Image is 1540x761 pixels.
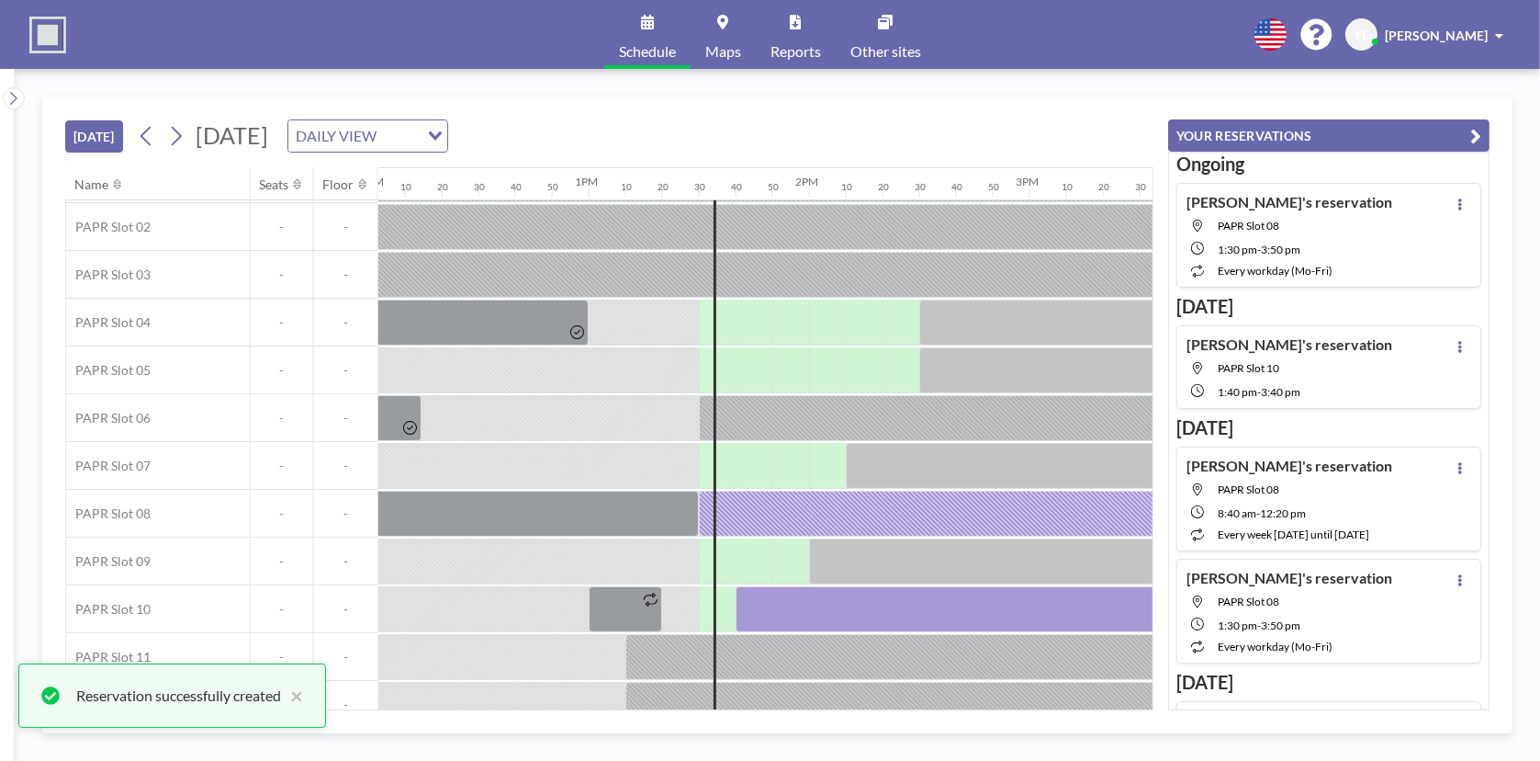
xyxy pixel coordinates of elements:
[1168,119,1489,152] button: YOUR RESERVATIONS
[400,181,411,193] div: 10
[314,219,378,235] span: -
[323,176,354,193] div: Floor
[1176,416,1481,439] h3: [DATE]
[281,685,303,707] button: close
[915,181,926,193] div: 30
[850,44,921,59] span: Other sites
[29,17,66,53] img: organization-logo
[292,124,380,148] span: DAILY VIEW
[1218,243,1257,256] span: 1:30 PM
[694,181,705,193] div: 30
[1385,28,1488,43] span: [PERSON_NAME]
[1257,243,1261,256] span: -
[66,458,151,474] span: PAPR Slot 07
[474,181,485,193] div: 30
[770,44,821,59] span: Reports
[1256,506,1260,520] span: -
[314,697,378,713] span: -
[658,181,669,193] div: 20
[1261,243,1300,256] span: 3:50 PM
[196,121,268,149] span: [DATE]
[314,649,378,665] span: -
[66,314,151,331] span: PAPR Slot 04
[314,314,378,331] span: -
[251,362,313,379] span: -
[795,175,818,188] div: 2PM
[878,181,889,193] div: 20
[1186,569,1392,587] h4: [PERSON_NAME]'s reservation
[1016,175,1039,188] div: 3PM
[1218,595,1279,608] span: PAPR Slot 08
[66,219,151,235] span: PAPR Slot 02
[314,267,378,283] span: -
[251,601,313,618] span: -
[288,120,447,152] div: Search for option
[988,181,999,193] div: 50
[66,553,151,570] span: PAPR Slot 09
[621,181,632,193] div: 10
[511,181,522,193] div: 40
[382,124,417,148] input: Search for option
[1218,361,1279,375] span: PAPR Slot 10
[66,601,151,618] span: PAPR Slot 10
[251,410,313,426] span: -
[1135,181,1146,193] div: 30
[1176,671,1481,694] h3: [DATE]
[260,176,289,193] div: Seats
[314,362,378,379] span: -
[66,505,151,522] span: PAPR Slot 08
[1098,181,1109,193] div: 20
[437,181,448,193] div: 20
[251,219,313,235] span: -
[619,44,676,59] span: Schedule
[1218,640,1332,653] span: every workday (Mo-Fri)
[841,181,852,193] div: 10
[66,362,151,379] span: PAPR Slot 05
[1062,181,1073,193] div: 10
[1260,506,1306,520] span: 12:20 PM
[705,44,741,59] span: Maps
[1261,619,1300,632] span: 3:50 PM
[314,410,378,426] span: -
[1218,619,1257,632] span: 1:30 PM
[314,553,378,570] span: -
[65,120,123,153] button: [DATE]
[1186,335,1392,354] h4: [PERSON_NAME]'s reservation
[1257,619,1261,632] span: -
[951,181,962,193] div: 40
[251,314,313,331] span: -
[66,267,151,283] span: PAPR Slot 03
[1218,506,1256,520] span: 8:40 AM
[768,181,779,193] div: 50
[314,458,378,474] span: -
[251,505,313,522] span: -
[75,176,109,193] div: Name
[1186,457,1392,475] h4: [PERSON_NAME]'s reservation
[1176,295,1481,318] h3: [DATE]
[251,553,313,570] span: -
[314,505,378,522] span: -
[251,267,313,283] span: -
[1186,193,1392,211] h4: [PERSON_NAME]'s reservation
[66,410,151,426] span: PAPR Slot 06
[76,685,281,707] div: Reservation successfully created
[1257,385,1261,399] span: -
[547,181,558,193] div: 50
[1218,483,1279,496] span: PAPR Slot 08
[314,601,378,618] span: -
[1218,528,1369,541] span: every week [DATE] until [DATE]
[66,649,151,665] span: PAPR Slot 11
[1261,385,1300,399] span: 3:40 PM
[1218,264,1332,278] span: every workday (Mo-Fri)
[1355,27,1369,43] span: YL
[1176,153,1481,176] h3: Ongoing
[1218,385,1257,399] span: 1:40 PM
[1218,219,1279,233] span: PAPR Slot 08
[251,458,313,474] span: -
[731,181,742,193] div: 40
[575,175,598,188] div: 1PM
[251,649,313,665] span: -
